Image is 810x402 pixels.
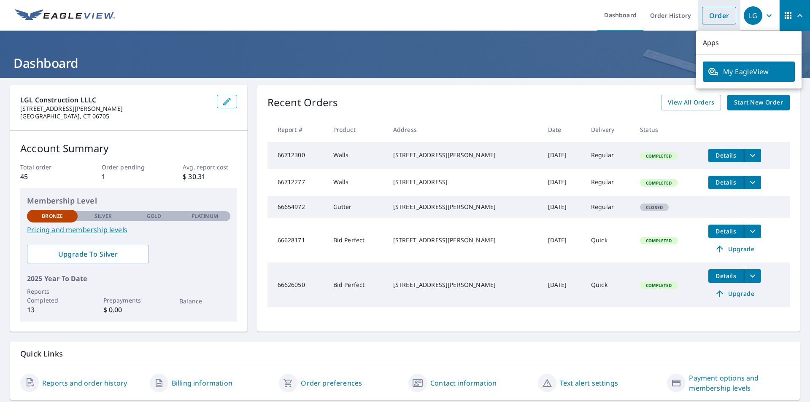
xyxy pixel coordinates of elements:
span: Details [713,227,739,235]
th: Status [633,117,702,142]
h1: Dashboard [10,54,800,72]
span: Details [713,178,739,186]
p: $ 30.31 [183,172,237,182]
p: 1 [102,172,156,182]
a: Pricing and membership levels [27,225,230,235]
p: $ 0.00 [103,305,154,315]
td: Quick [584,218,633,263]
p: Bronze [42,212,63,220]
td: 66654972 [267,196,327,218]
div: [STREET_ADDRESS][PERSON_NAME] [393,236,535,244]
td: 66628171 [267,218,327,263]
p: 2025 Year To Date [27,273,230,284]
div: [STREET_ADDRESS][PERSON_NAME] [393,203,535,211]
td: 66626050 [267,263,327,307]
p: [GEOGRAPHIC_DATA], CT 06705 [20,113,210,120]
td: [DATE] [541,169,584,196]
p: Apps [696,31,802,55]
td: 66712300 [267,142,327,169]
td: [DATE] [541,142,584,169]
span: Start New Order [734,97,783,108]
button: filesDropdownBtn-66628171 [744,225,761,238]
a: Payment options and membership levels [689,373,790,393]
span: Details [713,272,739,280]
button: detailsBtn-66712277 [708,176,744,189]
a: My EagleView [703,62,795,82]
td: Walls [327,169,386,196]
a: View All Orders [661,95,721,110]
span: Upgrade To Silver [34,249,142,259]
span: Upgrade [713,289,756,299]
div: LG [744,6,762,25]
a: Upgrade [708,287,761,300]
th: Address [386,117,541,142]
p: 45 [20,172,74,182]
p: Gold [147,212,161,220]
button: filesDropdownBtn-66712277 [744,176,761,189]
span: Completed [641,180,677,186]
div: [STREET_ADDRESS][PERSON_NAME] [393,281,535,289]
span: Completed [641,282,677,288]
a: Reports and order history [42,378,127,388]
a: Text alert settings [560,378,618,388]
a: Billing information [172,378,232,388]
p: Total order [20,163,74,172]
p: 13 [27,305,78,315]
td: [DATE] [541,218,584,263]
a: Upgrade To Silver [27,245,149,263]
td: Walls [327,142,386,169]
a: Order preferences [301,378,362,388]
td: Quick [584,263,633,307]
a: Upgrade [708,242,761,256]
button: detailsBtn-66626050 [708,269,744,283]
p: Account Summary [20,141,237,156]
td: [DATE] [541,263,584,307]
button: detailsBtn-66712300 [708,149,744,162]
p: Order pending [102,163,156,172]
a: Order [702,7,736,24]
p: Membership Level [27,195,230,206]
th: Delivery [584,117,633,142]
span: Upgrade [713,244,756,254]
td: Regular [584,169,633,196]
button: detailsBtn-66628171 [708,225,744,238]
p: Silver [94,212,112,220]
p: LGL Construction LLLC [20,95,210,105]
p: Reports Completed [27,287,78,305]
span: Completed [641,238,677,244]
div: [STREET_ADDRESS] [393,178,535,186]
th: Date [541,117,584,142]
th: Report # [267,117,327,142]
a: Start New Order [727,95,790,110]
span: View All Orders [668,97,714,108]
a: Contact information [430,378,497,388]
td: [DATE] [541,196,584,218]
div: [STREET_ADDRESS][PERSON_NAME] [393,151,535,159]
span: My EagleView [708,67,790,77]
td: Bid Perfect [327,218,386,263]
span: Completed [641,153,677,159]
td: Bid Perfect [327,263,386,307]
button: filesDropdownBtn-66626050 [744,269,761,283]
span: Details [713,151,739,159]
p: [STREET_ADDRESS][PERSON_NAME] [20,105,210,113]
p: Balance [179,297,230,306]
td: Gutter [327,196,386,218]
span: Closed [641,204,668,210]
td: Regular [584,196,633,218]
img: EV Logo [15,9,115,22]
p: Prepayments [103,296,154,305]
p: Quick Links [20,348,790,359]
p: Avg. report cost [183,163,237,172]
td: 66712277 [267,169,327,196]
button: filesDropdownBtn-66712300 [744,149,761,162]
p: Platinum [192,212,218,220]
th: Product [327,117,386,142]
td: Regular [584,142,633,169]
p: Recent Orders [267,95,338,110]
